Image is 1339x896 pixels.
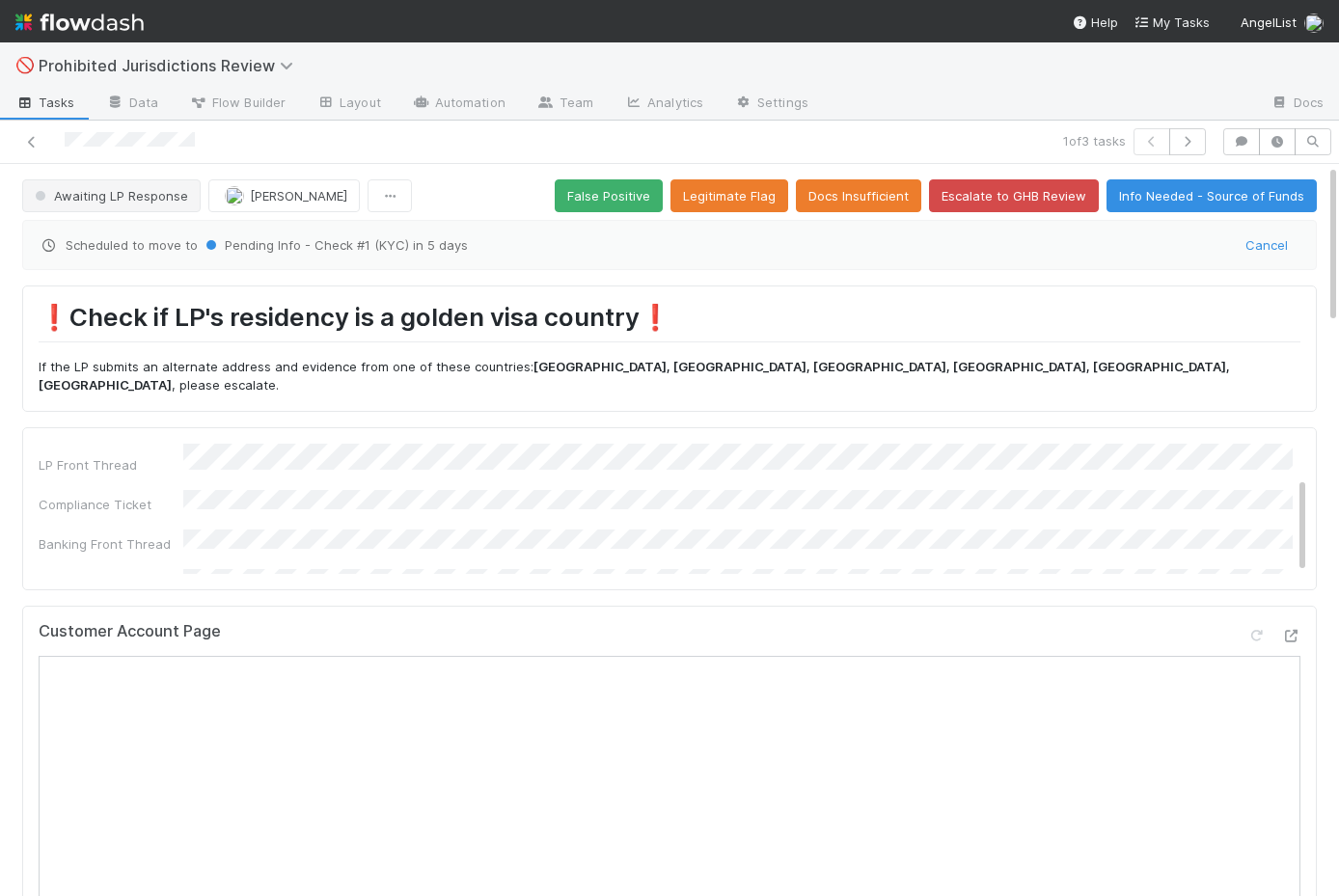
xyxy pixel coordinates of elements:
[1134,14,1210,30] span: My Tasks
[15,57,35,73] span: 🚫
[22,179,201,212] button: Awaiting LP Response
[1072,13,1118,32] div: Help
[929,179,1099,212] button: Escalate to GHB Review
[1134,13,1210,32] a: My Tasks
[301,89,396,120] a: Layout
[174,89,301,120] a: Flow Builder
[396,89,521,120] a: Automation
[1241,14,1297,30] span: AngelList
[39,534,183,554] div: Banking Front Thread
[39,359,1230,394] strong: [GEOGRAPHIC_DATA], [GEOGRAPHIC_DATA], [GEOGRAPHIC_DATA], [GEOGRAPHIC_DATA], [GEOGRAPHIC_DATA], [G...
[31,188,188,204] span: Awaiting LP Response
[1304,14,1324,33] img: avatar_ec94f6e9-05c5-4d36-a6c8-d0cea77c3c29.png
[670,179,788,212] button: Legitimate Flag
[39,235,1233,255] span: Scheduled to move to in 5 days
[39,56,303,75] span: Prohibited Jurisdictions Review
[225,186,244,205] img: avatar_ec94f6e9-05c5-4d36-a6c8-d0cea77c3c29.png
[250,188,347,204] span: [PERSON_NAME]
[208,179,360,212] button: [PERSON_NAME]
[15,6,144,39] img: logo-inverted-e16ddd16eac7371096b0.svg
[1107,179,1317,212] button: Info Needed - Source of Funds
[609,89,719,120] a: Analytics
[39,302,1300,341] h1: ❗Check if LP's residency is a golden visa country❗
[39,622,221,641] h5: Customer Account Page
[796,179,921,212] button: Docs Insufficient
[15,93,75,112] span: Tasks
[189,93,286,112] span: Flow Builder
[1255,89,1339,120] a: Docs
[39,495,183,514] div: Compliance Ticket
[202,237,409,253] span: Pending Info - Check #1 (KYC)
[91,89,174,120] a: Data
[1233,229,1300,261] button: Cancel
[39,358,1300,395] p: If the LP submits an alternate address and evidence from one of these countries: , please escalate.
[521,89,609,120] a: Team
[555,179,663,212] button: False Positive
[39,455,183,475] div: LP Front Thread
[719,89,824,120] a: Settings
[1063,131,1126,150] span: 1 of 3 tasks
